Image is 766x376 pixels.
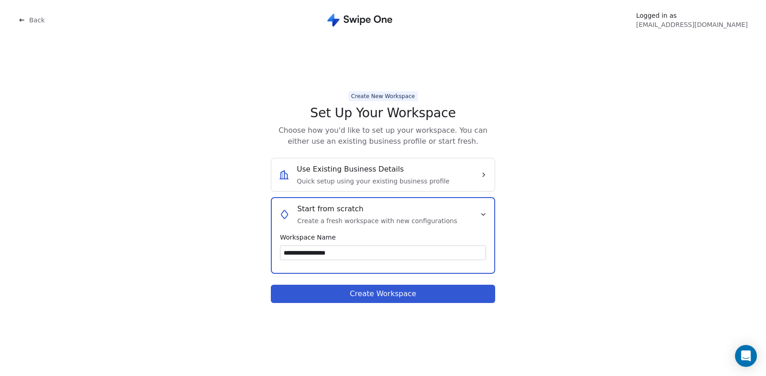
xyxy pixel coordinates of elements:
[735,345,757,367] div: Open Intercom Messenger
[280,233,486,242] span: Workspace Name
[279,225,487,267] div: Start from scratchCreate a fresh workspace with new configurations
[636,20,748,29] span: [EMAIL_ADDRESS][DOMAIN_NAME]
[279,204,487,225] button: Start from scratchCreate a fresh workspace with new configurations
[271,125,495,147] span: Choose how you'd like to set up your workspace. You can either use an existing business profile o...
[297,177,450,186] span: Quick setup using your existing business profile
[297,164,404,175] span: Use Existing Business Details
[297,216,457,225] span: Create a fresh workspace with new configurations
[351,92,415,100] div: Create New Workspace
[279,164,487,186] button: Use Existing Business DetailsQuick setup using your existing business profile
[271,285,495,303] button: Create Workspace
[297,204,363,214] span: Start from scratch
[310,105,455,121] span: Set Up Your Workspace
[29,16,45,25] span: Back
[636,11,748,20] span: Logged in as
